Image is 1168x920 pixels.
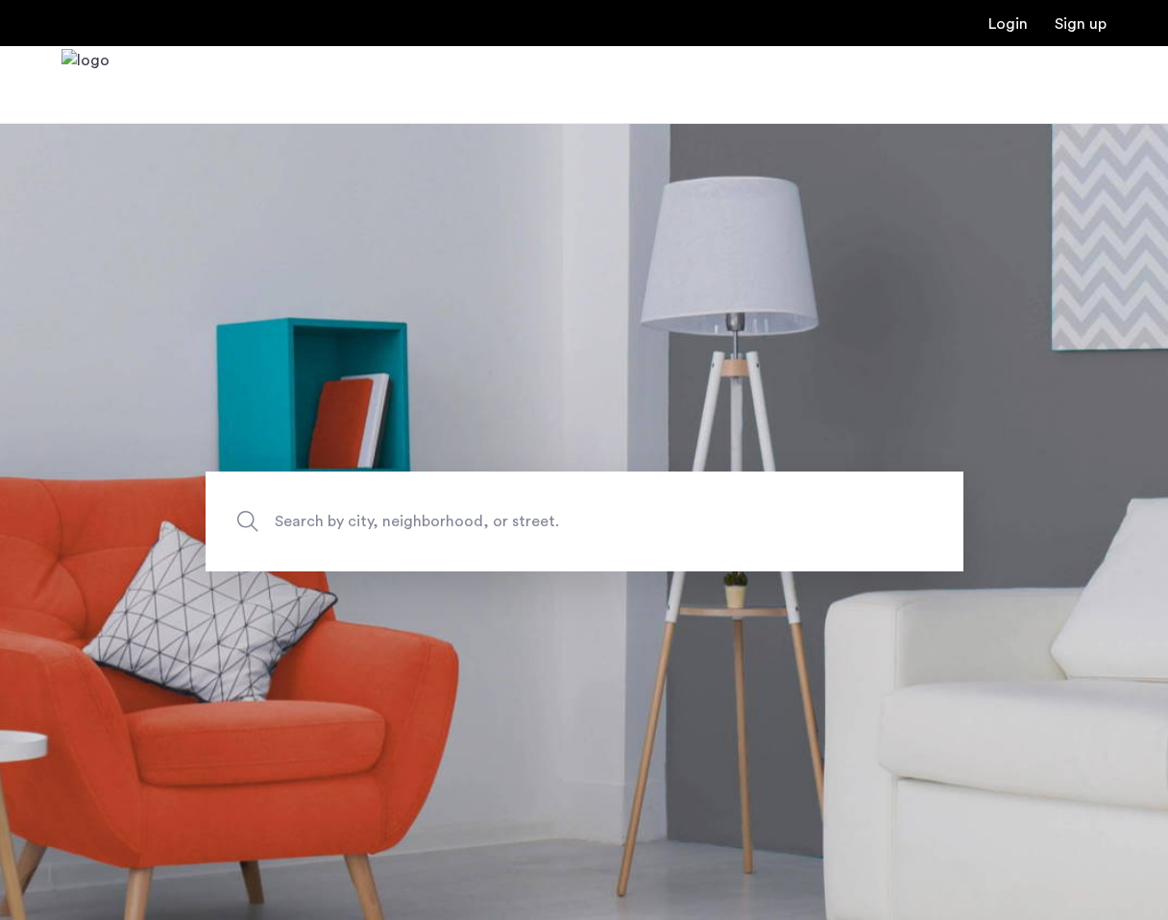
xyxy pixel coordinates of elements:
a: Registration [1055,16,1107,32]
a: Cazamio Logo [61,49,109,121]
img: logo [61,49,109,121]
span: Search by city, neighborhood, or street. [275,509,805,535]
a: Login [988,16,1028,32]
input: Apartment Search [206,472,963,571]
